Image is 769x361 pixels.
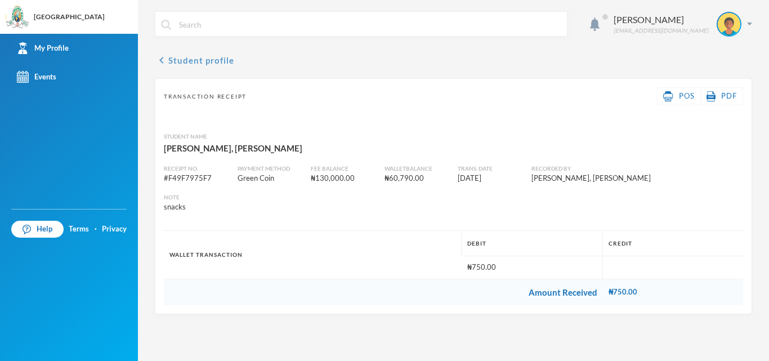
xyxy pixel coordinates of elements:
[17,42,69,54] div: My Profile
[155,54,168,67] i: chevron_left
[164,231,462,279] th: Wallet Transaction
[531,173,695,184] div: [PERSON_NAME], [PERSON_NAME]
[164,202,327,213] div: snacks
[718,13,740,35] img: STUDENT
[531,164,695,173] div: Recorded By
[311,164,376,173] div: Fee balance
[721,91,737,100] span: PDF
[238,173,303,184] div: Green Coin
[614,13,708,26] div: [PERSON_NAME]
[164,92,247,101] span: Transaction Receipt
[679,91,695,100] span: POS
[311,173,376,184] div: ₦130,000.00
[384,173,450,184] div: ₦60,790.00
[663,91,695,102] a: POS
[164,164,229,173] div: Receipt No.
[34,12,105,22] div: [GEOGRAPHIC_DATA]
[462,256,603,279] td: ₦750.00
[164,193,327,202] div: Note
[164,173,229,184] div: # F49F7975F7
[102,224,127,235] a: Privacy
[11,221,64,238] a: Help
[707,91,737,102] a: PDF
[384,164,450,173] div: Wallet balance
[614,26,708,35] div: [EMAIL_ADDRESS][DOMAIN_NAME]
[178,12,561,37] input: Search
[164,279,603,305] td: Amount Received
[6,6,29,29] img: logo
[17,71,56,83] div: Events
[69,224,89,235] a: Terms
[155,54,234,67] button: chevron_leftStudent profile
[603,231,743,256] th: Credit
[458,173,523,184] div: [DATE]
[603,279,743,305] td: ₦750.00
[164,141,743,155] div: [PERSON_NAME], [PERSON_NAME]
[164,132,743,141] div: Student Name
[462,231,603,256] th: Debit
[458,164,523,173] div: Trans. Date
[161,20,171,30] img: search
[95,224,97,235] div: ·
[238,164,303,173] div: Payment Method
